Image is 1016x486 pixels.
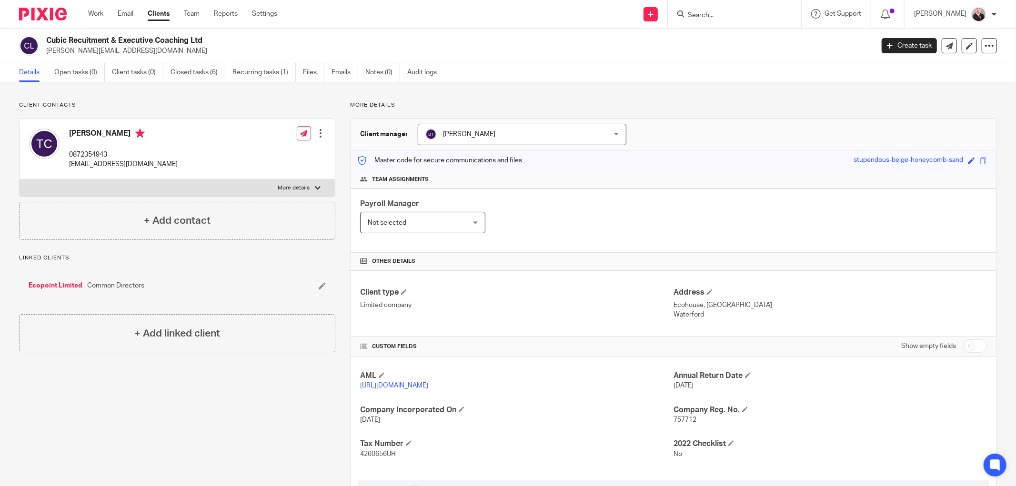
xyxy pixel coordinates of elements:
[360,343,674,350] h4: CUSTOM FIELDS
[87,281,144,290] span: Common Directors
[88,9,103,19] a: Work
[135,129,145,138] i: Primary
[69,159,178,169] p: [EMAIL_ADDRESS][DOMAIN_NAME]
[148,9,170,19] a: Clients
[171,63,225,82] a: Closed tasks (6)
[29,281,82,290] a: Ecopoint Limited
[360,129,408,139] h3: Client manager
[368,219,406,226] span: Not selected
[674,439,987,449] h4: 2022 Checklist
[825,10,861,17] span: Get Support
[278,184,310,192] p: More details
[19,254,335,262] p: Linked clients
[46,46,867,56] p: [PERSON_NAME][EMAIL_ADDRESS][DOMAIN_NAME]
[252,9,277,19] a: Settings
[360,300,674,310] p: Limited company
[332,63,358,82] a: Emails
[69,129,178,140] h4: [PERSON_NAME]
[19,101,335,109] p: Client contacts
[443,131,495,138] span: [PERSON_NAME]
[360,382,428,389] a: [URL][DOMAIN_NAME]
[350,101,997,109] p: More details
[674,300,987,310] p: Ecohouse, [GEOGRAPHIC_DATA]
[372,176,429,183] span: Team assignments
[674,310,987,319] p: Waterford
[360,439,674,449] h4: Tax Number
[144,213,211,228] h4: + Add contact
[425,129,437,140] img: svg%3E
[407,63,444,82] a: Audit logs
[674,451,682,457] span: No
[184,9,200,19] a: Team
[674,288,987,298] h4: Address
[360,405,674,415] h4: Company Incorporated On
[214,9,238,19] a: Reports
[54,63,105,82] a: Open tasks (0)
[19,8,67,20] img: Pixie
[674,371,987,381] h4: Annual Return Date
[19,36,39,56] img: svg%3E
[971,7,986,22] img: ComerfordFoley-30PS%20-%20Ger%201.jpg
[901,341,956,351] label: Show empty fields
[134,326,220,341] h4: + Add linked client
[232,63,296,82] a: Recurring tasks (1)
[674,405,987,415] h4: Company Reg. No.
[854,155,963,166] div: stupendous-beige-honeycomb-sand
[19,63,47,82] a: Details
[674,417,696,423] span: 757712
[687,11,773,20] input: Search
[360,200,419,208] span: Payroll Manager
[360,451,396,457] span: 4260656UH
[372,258,415,265] span: Other details
[358,156,522,165] p: Master code for secure communications and files
[29,129,60,159] img: svg%3E
[914,9,966,19] p: [PERSON_NAME]
[882,38,937,53] a: Create task
[360,417,380,423] span: [DATE]
[360,371,674,381] h4: AML
[69,150,178,159] p: 0872354943
[118,9,133,19] a: Email
[303,63,324,82] a: Files
[365,63,400,82] a: Notes (0)
[360,288,674,298] h4: Client type
[674,382,694,389] span: [DATE]
[112,63,163,82] a: Client tasks (0)
[46,36,703,46] h2: Cubic Recuitment & Executive Coaching Ltd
